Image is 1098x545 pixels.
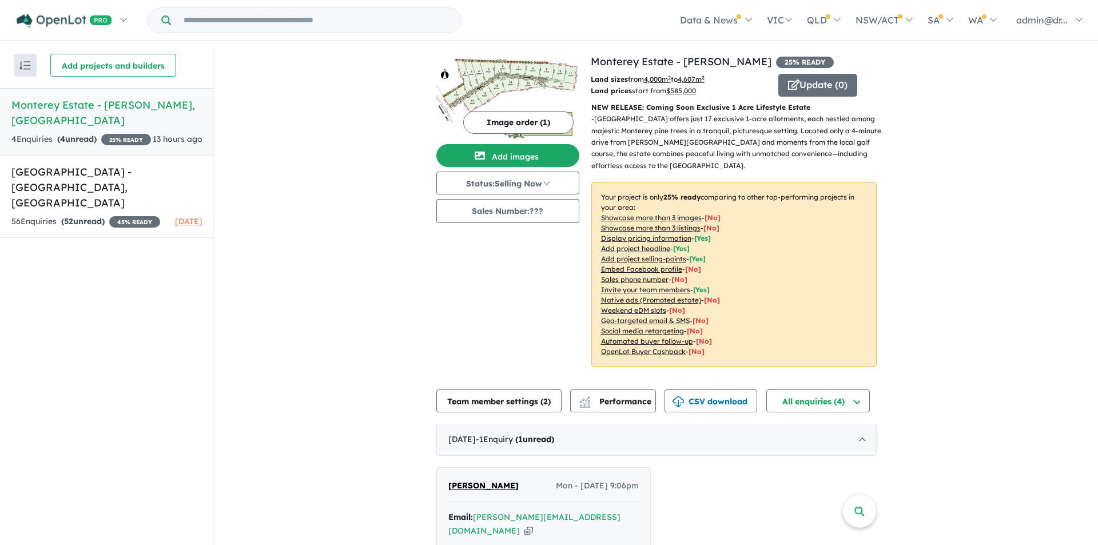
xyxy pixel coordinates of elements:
span: [ No ] [705,213,721,222]
img: line-chart.svg [579,396,590,403]
button: Add projects and builders [50,54,176,77]
u: Invite your team members [601,285,690,294]
span: 45 % READY [109,216,160,228]
button: Image order (1) [463,111,574,134]
h5: [GEOGRAPHIC_DATA] - [GEOGRAPHIC_DATA] , [GEOGRAPHIC_DATA] [11,164,202,210]
button: CSV download [665,389,757,412]
span: 1 [518,434,523,444]
button: All enquiries (4) [766,389,870,412]
span: [No] [669,306,685,315]
span: [No] [696,337,712,345]
span: 25 % READY [101,134,151,145]
b: Land sizes [591,75,628,83]
div: 56 Enquir ies [11,215,160,229]
u: $ 585,000 [666,86,696,95]
div: 4 Enquir ies [11,133,151,146]
a: Monterey Estate - [PERSON_NAME] [591,55,771,68]
img: Monterey Estate - Drouin [436,54,579,140]
span: Performance [581,396,651,407]
button: Status:Selling Now [436,172,579,194]
u: Weekend eDM slots [601,306,666,315]
u: Sales phone number [601,275,669,284]
button: Sales Number:??? [436,199,579,223]
span: [ Yes ] [693,285,710,294]
button: Performance [570,389,656,412]
p: start from [591,85,770,97]
u: Automated buyer follow-up [601,337,693,345]
span: [ No ] [671,275,687,284]
span: [PERSON_NAME] [448,480,519,491]
span: 13 hours ago [153,134,202,144]
button: Add images [436,144,579,167]
span: [ Yes ] [689,254,706,263]
u: 4,000 m [644,75,671,83]
a: [PERSON_NAME] [448,479,519,493]
u: Embed Facebook profile [601,265,682,273]
u: Display pricing information [601,234,691,242]
span: [No] [693,316,709,325]
u: Geo-targeted email & SMS [601,316,690,325]
div: [DATE] [436,424,877,456]
u: OpenLot Buyer Cashback [601,347,686,356]
b: Land prices [591,86,632,95]
span: 2 [543,396,548,407]
img: bar-chart.svg [579,400,591,408]
span: [ No ] [685,265,701,273]
u: Add project headline [601,244,670,253]
span: [No] [689,347,705,356]
sup: 2 [702,74,705,81]
p: - [GEOGRAPHIC_DATA] offers just 17 exclusive 1-acre allotments, each nestled among majestic Monte... [591,113,886,172]
span: [ Yes ] [694,234,711,242]
span: admin@dr... [1016,14,1068,26]
span: [DATE] [175,216,202,226]
strong: Email: [448,512,473,522]
h5: Monterey Estate - [PERSON_NAME] , [GEOGRAPHIC_DATA] [11,97,202,128]
strong: ( unread) [515,434,554,444]
span: Mon - [DATE] 9:06pm [556,479,639,493]
span: 4 [60,134,65,144]
span: - 1 Enquir y [476,434,554,444]
button: Copy [524,525,533,537]
button: Team member settings (2) [436,389,562,412]
u: Showcase more than 3 listings [601,224,701,232]
u: 4,607 m [678,75,705,83]
p: NEW RELEASE: Coming Soon Exclusive 1 Acre Lifestyle Estate [591,102,877,113]
u: Add project selling-points [601,254,686,263]
span: 52 [64,216,73,226]
img: sort.svg [19,61,31,70]
input: Try estate name, suburb, builder or developer [173,8,459,33]
u: Social media retargeting [601,327,684,335]
p: Your project is only comparing to other top-performing projects in your area: - - - - - - - - - -... [591,182,877,367]
strong: ( unread) [57,134,97,144]
a: [PERSON_NAME][EMAIL_ADDRESS][DOMAIN_NAME] [448,512,620,536]
b: 25 % ready [663,193,701,201]
u: Showcase more than 3 images [601,213,702,222]
span: [ No ] [703,224,719,232]
img: download icon [673,396,684,408]
span: 25 % READY [776,57,834,68]
p: from [591,74,770,85]
span: to [671,75,705,83]
img: Openlot PRO Logo White [17,14,112,28]
span: [ Yes ] [673,244,690,253]
span: [No] [704,296,720,304]
button: Update (0) [778,74,857,97]
u: Native ads (Promoted estate) [601,296,701,304]
sup: 2 [668,74,671,81]
strong: ( unread) [61,216,105,226]
span: [No] [687,327,703,335]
